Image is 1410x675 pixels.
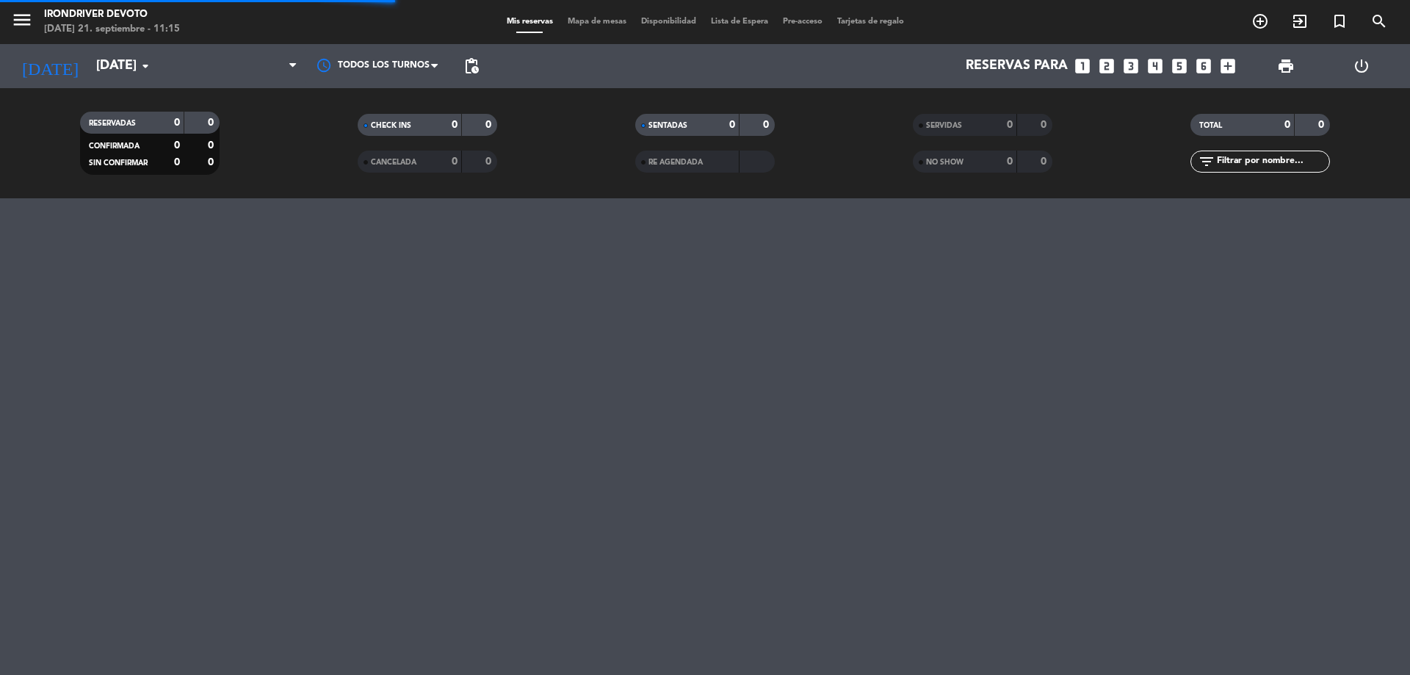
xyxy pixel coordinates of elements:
[648,159,703,166] span: RE AGENDADA
[11,9,33,31] i: menu
[1041,156,1049,167] strong: 0
[89,120,136,127] span: RESERVADAS
[89,159,148,167] span: SIN CONFIRMAR
[11,9,33,36] button: menu
[1073,57,1092,76] i: looks_one
[1198,153,1215,170] i: filter_list
[1146,57,1165,76] i: looks_4
[208,157,217,167] strong: 0
[1218,57,1237,76] i: add_box
[137,57,154,75] i: arrow_drop_down
[1331,12,1348,30] i: turned_in_not
[1199,122,1222,129] span: TOTAL
[44,7,180,22] div: Irondriver Devoto
[763,120,772,130] strong: 0
[704,18,775,26] span: Lista de Espera
[463,57,480,75] span: pending_actions
[1194,57,1213,76] i: looks_6
[1323,44,1399,88] div: LOG OUT
[1284,120,1290,130] strong: 0
[830,18,911,26] span: Tarjetas de regalo
[1370,12,1388,30] i: search
[1318,120,1327,130] strong: 0
[1170,57,1189,76] i: looks_5
[452,156,458,167] strong: 0
[174,118,180,128] strong: 0
[1041,120,1049,130] strong: 0
[1277,57,1295,75] span: print
[966,59,1068,73] span: Reservas para
[485,156,494,167] strong: 0
[648,122,687,129] span: SENTADAS
[926,122,962,129] span: SERVIDAS
[1251,12,1269,30] i: add_circle_outline
[208,118,217,128] strong: 0
[1121,57,1140,76] i: looks_3
[11,50,89,82] i: [DATE]
[371,122,411,129] span: CHECK INS
[371,159,416,166] span: CANCELADA
[1215,154,1329,170] input: Filtrar por nombre...
[729,120,735,130] strong: 0
[174,140,180,151] strong: 0
[560,18,634,26] span: Mapa de mesas
[44,22,180,37] div: [DATE] 21. septiembre - 11:15
[452,120,458,130] strong: 0
[1291,12,1309,30] i: exit_to_app
[1007,120,1013,130] strong: 0
[1353,57,1370,75] i: power_settings_new
[1097,57,1116,76] i: looks_two
[485,120,494,130] strong: 0
[174,157,180,167] strong: 0
[634,18,704,26] span: Disponibilidad
[926,159,963,166] span: NO SHOW
[89,142,140,150] span: CONFIRMADA
[499,18,560,26] span: Mis reservas
[775,18,830,26] span: Pre-acceso
[208,140,217,151] strong: 0
[1007,156,1013,167] strong: 0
